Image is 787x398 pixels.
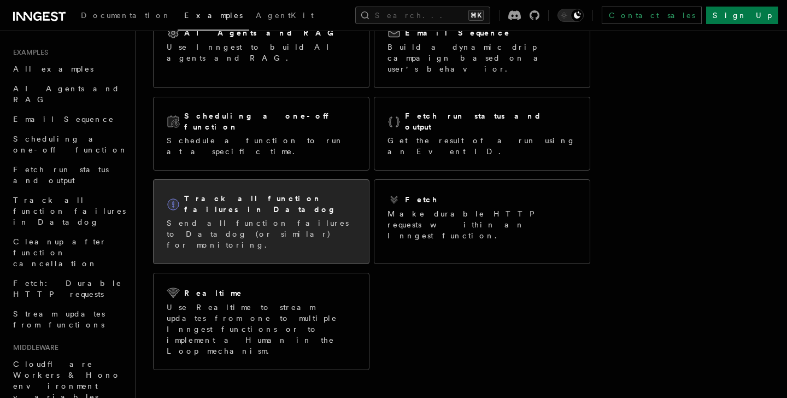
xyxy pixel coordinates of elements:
[13,84,120,104] span: AI Agents and RAG
[153,179,369,264] a: Track all function failures in DatadogSend all function failures to Datadog (or similar) for moni...
[9,190,128,232] a: Track all function failures in Datadog
[468,10,484,21] kbd: ⌘K
[178,3,249,31] a: Examples
[81,11,171,20] span: Documentation
[387,42,577,74] p: Build a dynamic drip campaign based on a user's behavior.
[387,208,577,241] p: Make durable HTTP requests within an Inngest function.
[153,273,369,370] a: RealtimeUse Realtime to stream updates from one to multiple Inngest functions or to implement a H...
[167,135,356,157] p: Schedule a function to run at a specific time.
[256,11,314,20] span: AgentKit
[9,48,48,57] span: Examples
[9,304,128,335] a: Stream updates from functions
[153,97,369,171] a: Scheduling a one-off functionSchedule a function to run at a specific time.
[9,59,128,79] a: All examples
[387,135,577,157] p: Get the result of a run using an Event ID.
[13,196,126,226] span: Track all function failures in Datadog
[9,129,128,160] a: Scheduling a one-off function
[13,279,122,298] span: Fetch: Durable HTTP requests
[184,110,356,132] h2: Scheduling a one-off function
[9,109,128,129] a: Email Sequence
[184,288,243,298] h2: Realtime
[13,309,105,329] span: Stream updates from functions
[557,9,584,22] button: Toggle dark mode
[355,7,490,24] button: Search...⌘K
[184,27,339,38] h2: AI Agents and RAG
[167,302,356,356] p: Use Realtime to stream updates from one to multiple Inngest functions or to implement a Human in ...
[9,232,128,273] a: Cleanup after function cancellation
[374,13,590,88] a: Email SequenceBuild a dynamic drip campaign based on a user's behavior.
[167,42,356,63] p: Use Inngest to build AI agents and RAG.
[153,13,369,88] a: AI Agents and RAGUse Inngest to build AI agents and RAG.
[13,237,107,268] span: Cleanup after function cancellation
[706,7,778,24] a: Sign Up
[9,160,128,190] a: Fetch run status and output
[184,193,356,215] h2: Track all function failures in Datadog
[405,110,577,132] h2: Fetch run status and output
[13,65,93,73] span: All examples
[13,115,114,124] span: Email Sequence
[405,27,510,38] h2: Email Sequence
[374,97,590,171] a: Fetch run status and outputGet the result of a run using an Event ID.
[167,218,356,250] p: Send all function failures to Datadog (or similar) for monitoring.
[13,134,128,154] span: Scheduling a one-off function
[9,79,128,109] a: AI Agents and RAG
[374,179,590,264] a: FetchMake durable HTTP requests within an Inngest function.
[405,194,438,205] h2: Fetch
[74,3,178,30] a: Documentation
[9,273,128,304] a: Fetch: Durable HTTP requests
[602,7,702,24] a: Contact sales
[184,11,243,20] span: Examples
[13,165,109,185] span: Fetch run status and output
[9,343,58,352] span: Middleware
[249,3,320,30] a: AgentKit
